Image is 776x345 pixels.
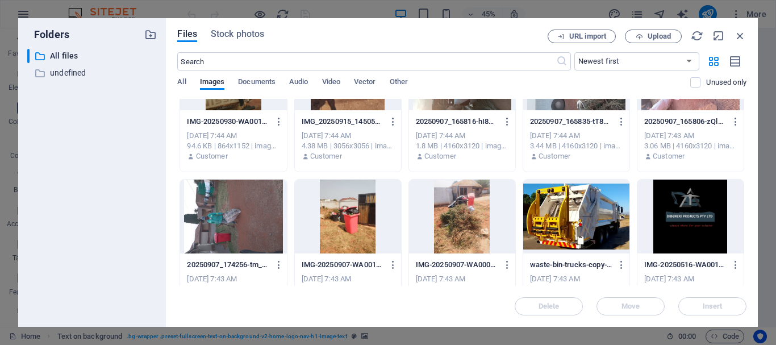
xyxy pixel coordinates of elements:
[530,117,612,127] p: 20250907_165835-tT8GpSvfNeBvp7z0Sq3WNQ.jpg
[625,30,682,43] button: Upload
[644,117,727,127] p: 20250907_165806-zQle-A7eQy8RRYO81bwWYA.jpg
[644,260,727,270] p: IMG-20250516-WA0019-pbVrXLSyhsNl1DqD21awCg.jpg
[302,274,394,284] div: [DATE] 7:43 AM
[50,66,136,80] p: undefined
[196,151,228,161] p: Customer
[354,75,376,91] span: Vector
[424,151,456,161] p: Customer
[289,75,308,91] span: Audio
[734,30,746,42] i: Close
[644,141,737,151] div: 3.06 MB | 4160x3120 | image/jpeg
[416,274,508,284] div: [DATE] 7:43 AM
[144,28,157,41] i: Create new folder
[712,30,725,42] i: Minimize
[200,75,225,91] span: Images
[569,33,606,40] span: URL import
[416,131,508,141] div: [DATE] 7:44 AM
[302,117,384,127] p: IMG_20250915_145054-7oV9ZTeoQp_PJ16n1Slg_w.jpg
[644,284,737,294] div: 59.52 KB | 1599x1599 | image/jpeg
[302,141,394,151] div: 4.38 MB | 3056x3056 | image/jpeg
[530,274,623,284] div: [DATE] 7:43 AM
[416,284,508,294] div: 279.13 KB | 960x1280 | image/jpeg
[691,30,703,42] i: Reload
[322,75,340,91] span: Video
[530,131,623,141] div: [DATE] 7:44 AM
[187,260,269,270] p: 20250907_174256-tm_JRZWN6A3zBpt4QvElhQ.jpg
[211,27,264,41] span: Stock photos
[27,49,30,63] div: ​
[302,284,394,294] div: 203.65 KB | 960x1280 | image/jpeg
[530,284,623,294] div: 45.29 KB | 1097x685 | image/webp
[644,274,737,284] div: [DATE] 7:43 AM
[416,141,508,151] div: 1.8 MB | 4160x3120 | image/jpeg
[416,260,498,270] p: IMG-20250907-WA0006-PALRdhB3zhHEDd86GogF7Q.jpg
[50,49,136,63] p: All files
[302,131,394,141] div: [DATE] 7:44 AM
[187,141,279,151] div: 94.6 KB | 864x1152 | image/jpeg
[706,77,746,88] p: Displays only files that are not in use on the website. Files added during this session can still...
[310,151,342,161] p: Customer
[238,75,276,91] span: Documents
[187,274,279,284] div: [DATE] 7:43 AM
[653,151,685,161] p: Customer
[27,66,157,80] div: undefined
[530,260,612,270] p: waste-bin-trucks-copy-o4jOzOAagfEDVqvXArvScw.webp
[530,141,623,151] div: 3.44 MB | 4160x3120 | image/jpeg
[548,30,616,43] button: URL import
[187,131,279,141] div: [DATE] 7:44 AM
[177,75,186,91] span: All
[416,117,498,127] p: 20250907_165816-hI8CnggfNXHTfTIhwzSymg.jpg
[177,27,197,41] span: Files
[177,52,556,70] input: Search
[648,33,671,40] span: Upload
[187,117,269,127] p: IMG-20250930-WA0013-DtsYBPhRW0GAAtThD13a0w.jpg
[187,284,279,294] div: 2.57 MB | 4160x3120 | image/jpeg
[390,75,408,91] span: Other
[27,27,69,42] p: Folders
[302,260,384,270] p: IMG-20250907-WA0011-gkUfA66Dedxey8EqUEdBmA.jpg
[539,151,570,161] p: Customer
[644,131,737,141] div: [DATE] 7:43 AM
